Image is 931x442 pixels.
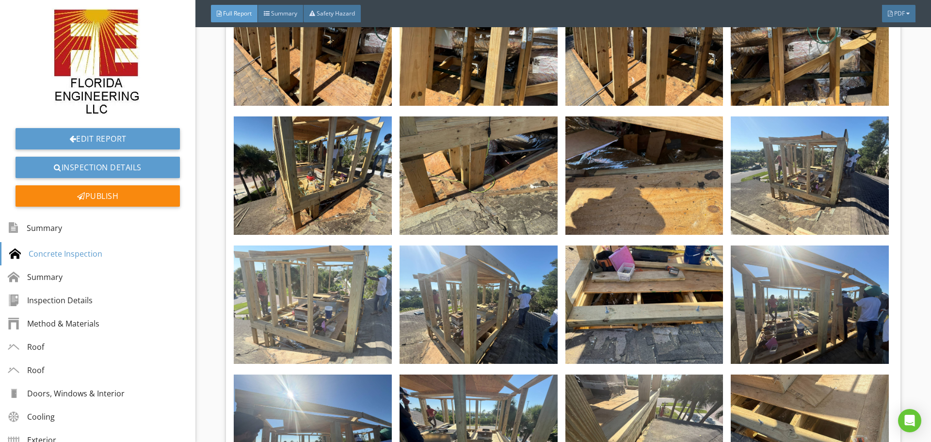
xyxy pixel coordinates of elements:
[8,341,44,353] div: Roof
[317,9,355,17] span: Safety Hazard
[8,295,93,306] div: Inspection Details
[731,116,889,235] img: data
[271,9,297,17] span: Summary
[894,9,905,17] span: PDF
[16,157,180,178] a: Inspection Details
[8,411,55,423] div: Cooling
[400,116,558,235] img: data
[234,116,392,235] img: data
[16,185,180,207] div: Publish
[8,318,99,329] div: Method & Materials
[9,248,102,260] div: Concrete Inspection
[565,246,723,364] img: data
[223,9,252,17] span: Full Report
[51,8,144,116] img: FE_LOGO.jpg
[565,116,723,235] img: data
[731,246,889,364] img: data
[234,246,392,364] img: data
[16,128,180,149] a: Edit Report
[8,220,62,236] div: Summary
[898,409,921,432] div: Open Intercom Messenger
[8,271,63,283] div: Summary
[8,364,44,376] div: Roof
[400,246,558,364] img: data
[8,388,125,399] div: Doors, Windows & Interior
